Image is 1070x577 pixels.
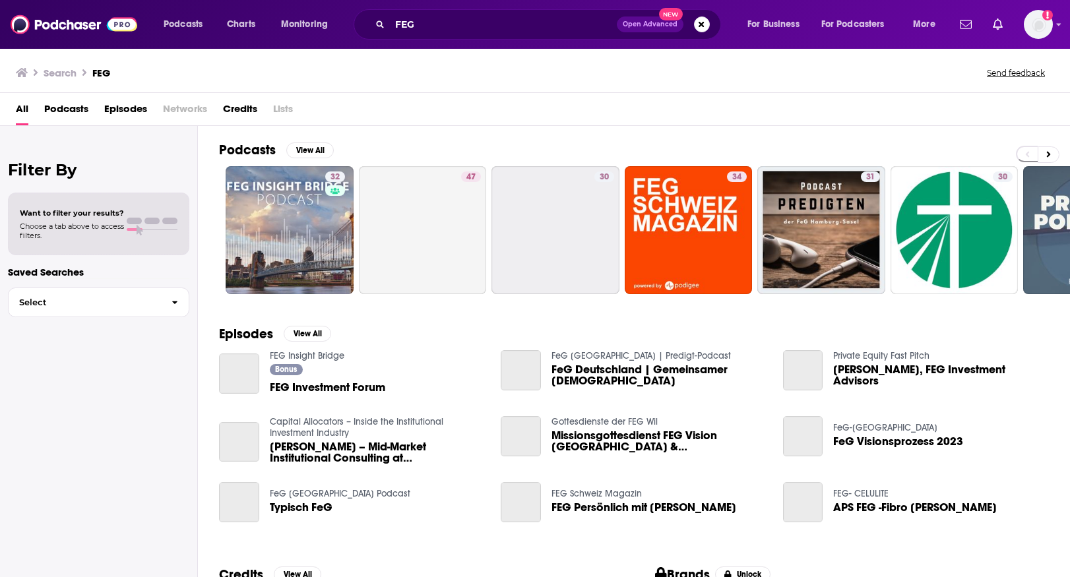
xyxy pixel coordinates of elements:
[747,15,800,34] span: For Business
[600,171,609,184] span: 30
[551,430,767,452] a: Missionsgottesdienst FEG Vision Schweiz & Europa
[551,416,658,427] a: Gottesdienste der FEG Wil
[9,298,161,307] span: Select
[727,171,747,182] a: 34
[551,502,736,513] span: FEG Persönlich mit [PERSON_NAME]
[104,98,147,125] a: Episodes
[833,364,1049,386] span: [PERSON_NAME], FEG Investment Advisors
[286,142,334,158] button: View All
[223,98,257,125] a: Credits
[1024,10,1053,39] button: Show profile menu
[551,350,731,361] a: FeG Würzburg | Predigt-Podcast
[44,98,88,125] a: Podcasts
[226,166,354,294] a: 32
[757,166,885,294] a: 31
[219,482,259,522] a: Typisch FeG
[833,502,997,513] a: APS FEG -Fibro Edema Gelóide
[219,422,259,462] a: Greg Dowling – Mid-Market Institutional Consulting at FEG
[866,171,875,184] span: 31
[783,482,823,522] a: APS FEG -Fibro Edema Gelóide
[366,9,734,40] div: Search podcasts, credits, & more...
[1024,10,1053,39] img: User Profile
[281,15,328,34] span: Monitoring
[783,350,823,390] a: Scott Taber, FEG Investment Advisors
[16,98,28,125] a: All
[998,171,1007,184] span: 30
[891,166,1019,294] a: 30
[219,142,276,158] h2: Podcasts
[219,326,331,342] a: EpisodesView All
[164,15,203,34] span: Podcasts
[390,14,617,35] input: Search podcasts, credits, & more...
[988,13,1008,36] a: Show notifications dropdown
[993,171,1013,182] a: 30
[461,171,481,182] a: 47
[272,14,345,35] button: open menu
[738,14,816,35] button: open menu
[330,171,340,184] span: 32
[904,14,952,35] button: open menu
[8,288,189,317] button: Select
[270,441,486,464] span: [PERSON_NAME] – Mid-Market Institutional Consulting at [GEOGRAPHIC_DATA]
[219,326,273,342] h2: Episodes
[8,160,189,179] h2: Filter By
[270,502,332,513] a: Typisch FeG
[833,436,963,447] a: FeG Visionsprozess 2023
[11,12,137,37] img: Podchaser - Follow, Share and Rate Podcasts
[813,14,904,35] button: open menu
[20,222,124,240] span: Choose a tab above to access filters.
[659,8,683,20] span: New
[913,15,935,34] span: More
[501,482,541,522] a: FEG Persönlich mit Ruth Bai-Pfeifer
[466,171,476,184] span: 47
[275,365,297,373] span: Bonus
[833,422,937,433] a: FeG-Karlsruhe
[270,350,344,361] a: FEG Insight Bridge
[501,350,541,390] a: FeG Deutschland | Gemeinsamer Gottesdienst
[623,21,677,28] span: Open Advanced
[1042,10,1053,20] svg: Add a profile image
[617,16,683,32] button: Open AdvancedNew
[218,14,263,35] a: Charts
[551,488,642,499] a: FEG Schweiz Magazin
[833,364,1049,386] a: Scott Taber, FEG Investment Advisors
[833,350,929,361] a: Private Equity Fast Pitch
[325,171,345,182] a: 32
[551,364,767,386] a: FeG Deutschland | Gemeinsamer Gottesdienst
[154,14,220,35] button: open menu
[491,166,619,294] a: 30
[219,353,259,394] a: FEG Investment Forum
[955,13,977,36] a: Show notifications dropdown
[359,166,487,294] a: 47
[594,171,614,182] a: 30
[551,364,767,386] span: FeG Deutschland | Gemeinsamer [DEMOGRAPHIC_DATA]
[8,266,189,278] p: Saved Searches
[833,488,889,499] a: FEG- CELULITE
[732,171,741,184] span: 34
[861,171,880,182] a: 31
[44,67,77,79] h3: Search
[270,488,410,499] a: FeG Halle Westfalen Podcast
[273,98,293,125] span: Lists
[20,208,124,218] span: Want to filter your results?
[270,382,385,393] a: FEG Investment Forum
[270,416,443,439] a: Capital Allocators – Inside the Institutional Investment Industry
[501,416,541,456] a: Missionsgottesdienst FEG Vision Schweiz & Europa
[551,502,736,513] a: FEG Persönlich mit Ruth Bai-Pfeifer
[284,326,331,342] button: View All
[821,15,885,34] span: For Podcasters
[227,15,255,34] span: Charts
[551,430,767,452] span: Missionsgottesdienst FEG Vision [GEOGRAPHIC_DATA] & [GEOGRAPHIC_DATA]
[270,441,486,464] a: Greg Dowling – Mid-Market Institutional Consulting at FEG
[219,142,334,158] a: PodcastsView All
[983,67,1049,78] button: Send feedback
[92,67,110,79] h3: FEG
